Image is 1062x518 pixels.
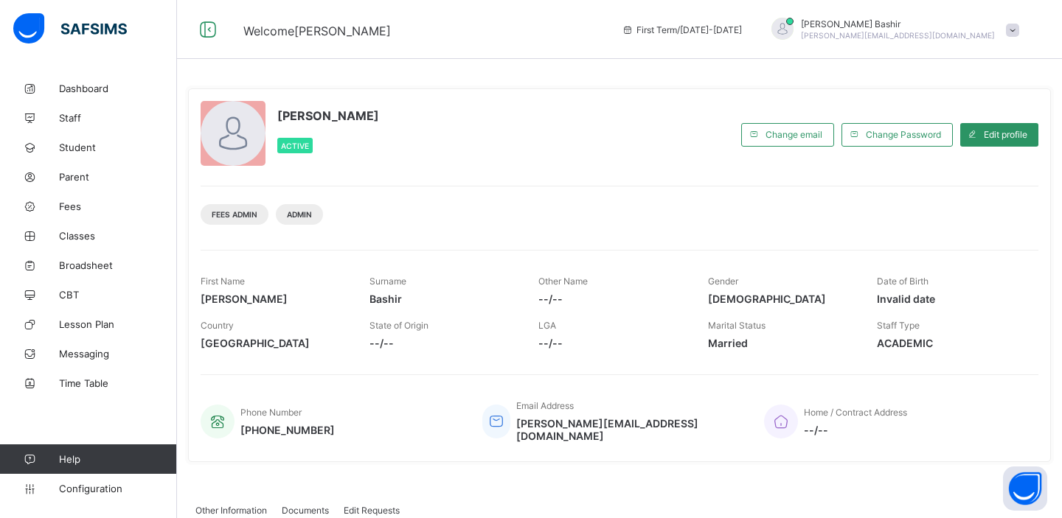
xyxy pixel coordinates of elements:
[59,483,176,494] span: Configuration
[538,276,588,287] span: Other Name
[801,31,995,40] span: [PERSON_NAME][EMAIL_ADDRESS][DOMAIN_NAME]
[281,141,309,150] span: Active
[59,230,177,242] span: Classes
[708,337,855,349] span: Married
[212,210,257,219] span: Fees Admin
[804,424,907,436] span: --/--
[369,293,516,305] span: Bashir
[708,293,855,305] span: [DEMOGRAPHIC_DATA]
[516,417,742,442] span: [PERSON_NAME][EMAIL_ADDRESS][DOMAIN_NAME]
[59,348,177,360] span: Messaging
[13,13,127,44] img: safsims
[59,259,177,271] span: Broadsheet
[240,407,302,418] span: Phone Number
[757,18,1027,42] div: HamidBashir
[277,108,379,123] span: [PERSON_NAME]
[201,337,347,349] span: [GEOGRAPHIC_DATA]
[538,337,685,349] span: --/--
[201,293,347,305] span: [PERSON_NAME]
[344,505,400,516] span: Edit Requests
[877,293,1024,305] span: Invalid date
[59,318,177,330] span: Lesson Plan
[282,505,329,516] span: Documents
[708,320,766,331] span: Marital Status
[369,276,406,287] span: Surname
[59,453,176,465] span: Help
[622,24,742,35] span: session/term information
[804,407,907,418] span: Home / Contract Address
[59,171,177,183] span: Parent
[59,289,177,301] span: CBT
[195,505,267,516] span: Other Information
[59,200,177,212] span: Fees
[766,129,822,140] span: Change email
[984,129,1027,140] span: Edit profile
[877,320,920,331] span: Staff Type
[538,320,556,331] span: LGA
[59,112,177,124] span: Staff
[59,141,177,153] span: Student
[369,320,428,331] span: State of Origin
[59,83,177,94] span: Dashboard
[708,276,738,287] span: Gender
[877,337,1024,349] span: ACADEMIC
[287,210,312,219] span: Admin
[866,129,941,140] span: Change Password
[369,337,516,349] span: --/--
[59,377,177,389] span: Time Table
[240,424,335,436] span: [PHONE_NUMBER]
[201,276,245,287] span: First Name
[877,276,929,287] span: Date of Birth
[516,400,574,411] span: Email Address
[538,293,685,305] span: --/--
[801,18,995,29] span: [PERSON_NAME] Bashir
[243,24,391,38] span: Welcome [PERSON_NAME]
[201,320,234,331] span: Country
[1003,466,1047,511] button: Open asap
